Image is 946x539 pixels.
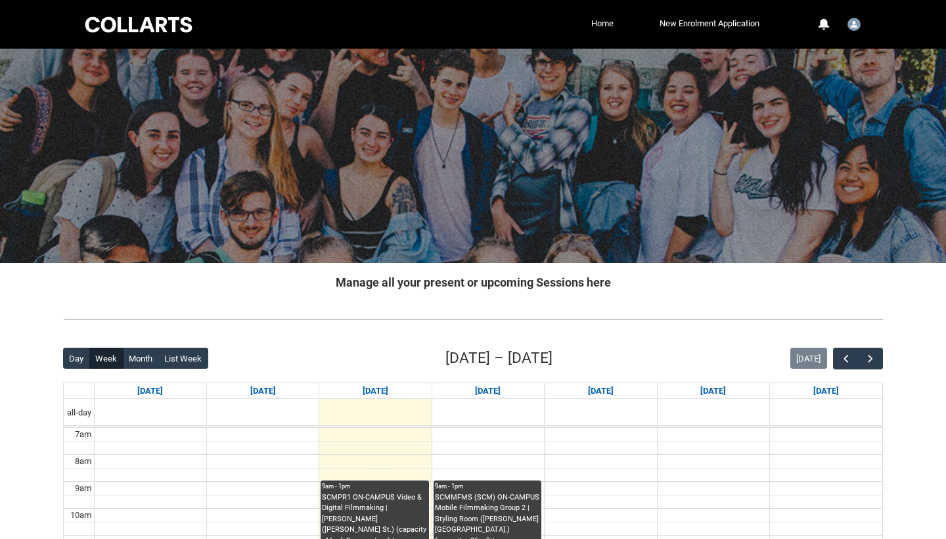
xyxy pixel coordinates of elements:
[72,482,94,495] div: 9am
[698,383,729,399] a: Go to October 10, 2025
[588,14,617,34] a: Home
[64,406,94,419] span: all-day
[360,383,391,399] a: Go to October 7, 2025
[435,482,540,491] div: 9am - 1pm
[72,455,94,468] div: 8am
[833,348,858,369] button: Previous Week
[656,14,763,34] a: New Enrolment Application
[844,12,864,34] button: User Profile Student.cfuller.20252866
[63,348,90,369] button: Day
[63,312,883,326] img: REDU_GREY_LINE
[790,348,827,369] button: [DATE]
[72,428,94,441] div: 7am
[858,348,883,369] button: Next Week
[158,348,208,369] button: List Week
[68,509,94,522] div: 10am
[847,18,861,31] img: Student.cfuller.20252866
[135,383,166,399] a: Go to October 5, 2025
[123,348,159,369] button: Month
[585,383,616,399] a: Go to October 9, 2025
[472,383,503,399] a: Go to October 8, 2025
[248,383,279,399] a: Go to October 6, 2025
[445,347,552,369] h2: [DATE] – [DATE]
[322,482,427,491] div: 9am - 1pm
[63,273,883,291] h2: Manage all your present or upcoming Sessions here
[89,348,124,369] button: Week
[811,383,842,399] a: Go to October 11, 2025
